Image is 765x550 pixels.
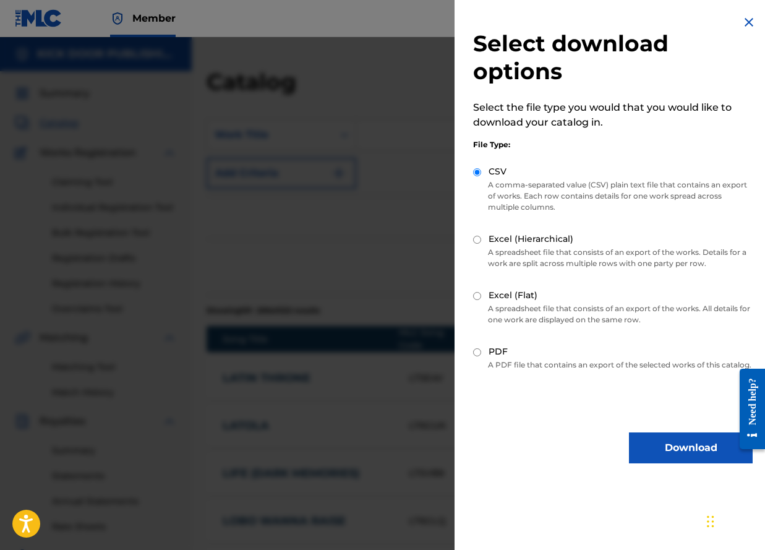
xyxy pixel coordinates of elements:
[473,179,753,213] p: A comma-separated value (CSV) plain text file that contains an export of works. Each row contains...
[473,303,753,325] p: A spreadsheet file that consists of an export of the works. All details for one work are displaye...
[132,11,176,25] span: Member
[473,100,753,130] p: Select the file type you would that you would like to download your catalog in.
[489,345,508,358] label: PDF
[489,233,573,246] label: Excel (Hierarchical)
[730,358,765,460] iframe: Resource Center
[707,503,714,540] div: Drag
[703,491,765,550] iframe: Chat Widget
[473,247,753,269] p: A spreadsheet file that consists of an export of the works. Details for a work are split across m...
[629,432,753,463] button: Download
[489,165,506,178] label: CSV
[110,11,125,26] img: Top Rightsholder
[473,139,753,150] div: File Type:
[473,30,753,85] h2: Select download options
[15,9,62,27] img: MLC Logo
[489,289,537,302] label: Excel (Flat)
[473,359,753,371] p: A PDF file that contains an export of the selected works of this catalog.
